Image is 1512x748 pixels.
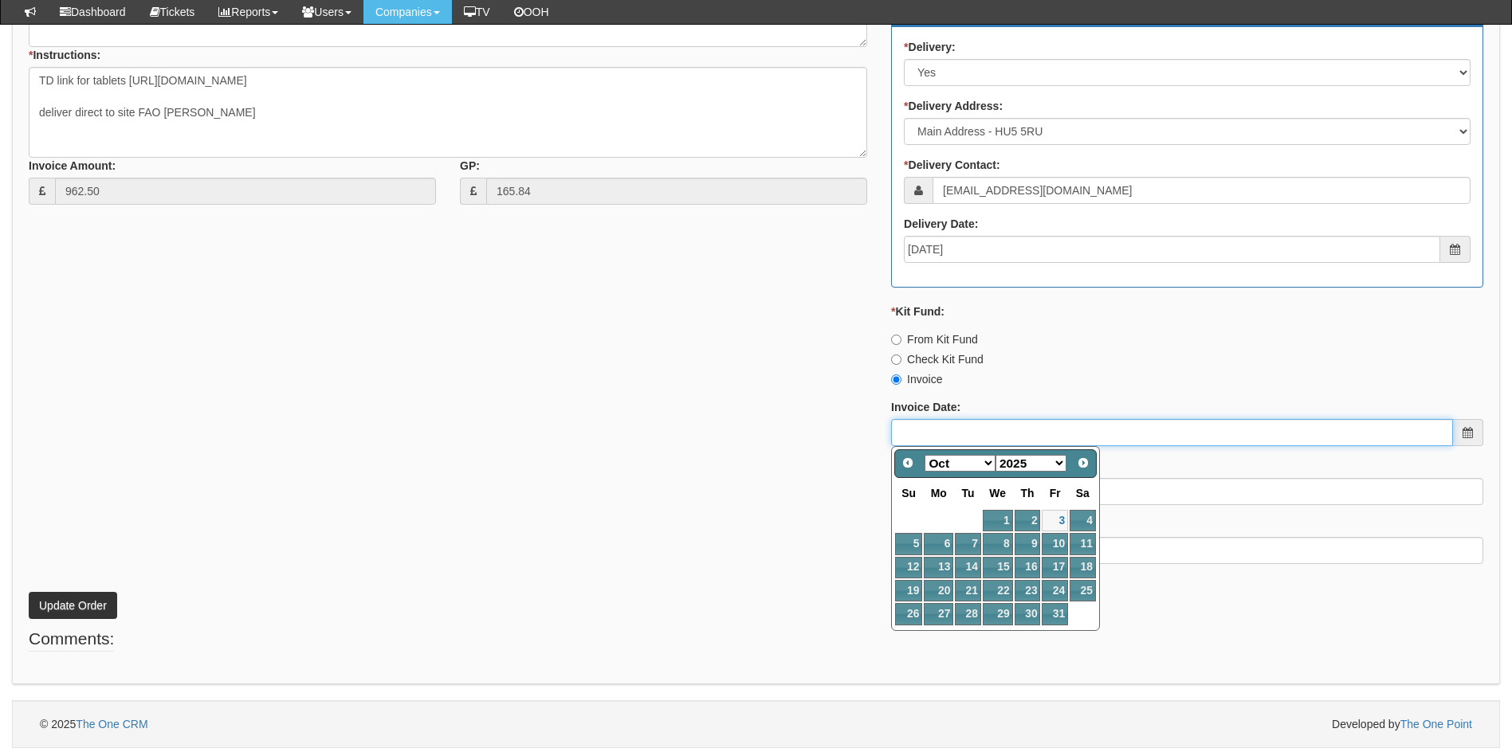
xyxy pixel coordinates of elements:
a: 2 [1015,510,1041,531]
a: 4 [1070,510,1096,531]
label: Invoice Date: [891,399,960,415]
a: 20 [924,580,953,601]
a: 26 [895,603,922,625]
a: 10 [1042,533,1067,554]
input: From Kit Fund [891,335,901,345]
label: Delivery Address: [904,98,1003,114]
a: 13 [924,557,953,578]
a: 28 [955,603,980,625]
label: Delivery Date: [904,216,978,232]
textarea: TD link for tablets [URL][DOMAIN_NAME] deliver direct to site FAO [PERSON_NAME] [29,67,867,158]
a: Prev [897,452,919,474]
a: 25 [1070,580,1096,601]
legend: Comments: [29,627,114,652]
a: The One CRM [76,718,147,730]
a: 9 [1015,533,1041,554]
a: 27 [924,603,953,625]
a: 6 [924,533,953,554]
label: Instructions: [29,47,100,63]
a: 29 [983,603,1013,625]
label: From Kit Fund [891,331,978,347]
label: Invoice [891,371,942,387]
label: Delivery: [904,39,956,55]
span: Prev [901,456,914,469]
a: 7 [955,533,980,554]
span: © 2025 [40,718,148,730]
label: Kit Fund: [891,304,945,319]
span: Tuesday [962,487,975,499]
a: 3 [1042,510,1067,531]
span: Saturday [1076,487,1090,499]
a: 11 [1070,533,1096,554]
label: Check Kit Fund [891,351,984,367]
label: GP: [460,158,480,174]
a: 5 [895,533,922,554]
input: Invoice [891,374,901,385]
a: Next [1072,452,1094,474]
a: 31 [1042,603,1067,625]
a: 12 [895,557,922,578]
label: Invoice Amount: [29,158,116,174]
a: 15 [983,557,1013,578]
input: Check Kit Fund [891,354,901,365]
span: Thursday [1021,487,1035,499]
a: 19 [895,580,922,601]
a: 1 [983,510,1013,531]
span: Next [1077,456,1090,469]
span: Monday [931,487,947,499]
a: 8 [983,533,1013,554]
a: 17 [1042,557,1067,578]
a: 24 [1042,580,1067,601]
button: Update Order [29,592,117,619]
label: Delivery Contact: [904,157,1000,173]
a: 23 [1015,580,1041,601]
a: 30 [1015,603,1041,625]
span: Friday [1050,487,1061,499]
span: Wednesday [989,487,1006,499]
a: 18 [1070,557,1096,578]
a: 22 [983,580,1013,601]
a: 16 [1015,557,1041,578]
a: 21 [955,580,980,601]
span: Developed by [1332,716,1472,732]
span: Sunday [901,487,916,499]
a: The One Point [1400,718,1472,730]
a: 14 [955,557,980,578]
